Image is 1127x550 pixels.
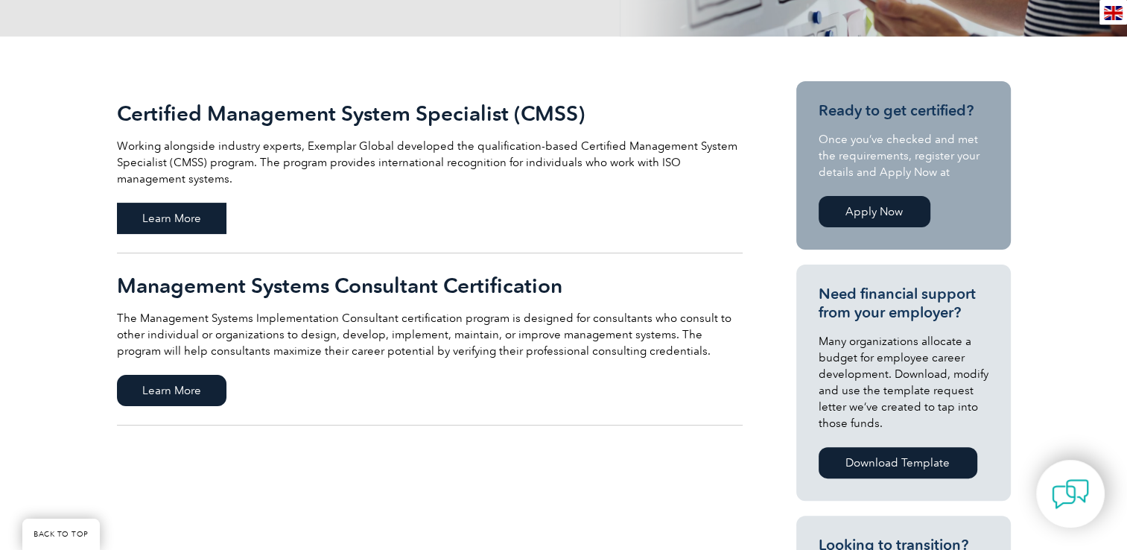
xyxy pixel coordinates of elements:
h3: Need financial support from your employer? [819,285,988,322]
h2: Certified Management System Specialist (CMSS) [117,101,743,125]
img: en [1104,6,1123,20]
h3: Ready to get certified? [819,101,988,120]
p: Working alongside industry experts, Exemplar Global developed the qualification-based Certified M... [117,138,743,187]
h2: Management Systems Consultant Certification [117,274,743,297]
a: Download Template [819,447,977,478]
span: Learn More [117,375,226,406]
a: Management Systems Consultant Certification The Management Systems Implementation Consultant cert... [117,253,743,426]
p: Once you’ve checked and met the requirements, register your details and Apply Now at [819,131,988,180]
img: contact-chat.png [1052,475,1089,513]
a: BACK TO TOP [22,519,100,550]
a: Apply Now [819,196,930,227]
p: Many organizations allocate a budget for employee career development. Download, modify and use th... [819,333,988,432]
span: Learn More [117,203,226,234]
p: The Management Systems Implementation Consultant certification program is designed for consultant... [117,310,743,359]
a: Certified Management System Specialist (CMSS) Working alongside industry experts, Exemplar Global... [117,81,743,253]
